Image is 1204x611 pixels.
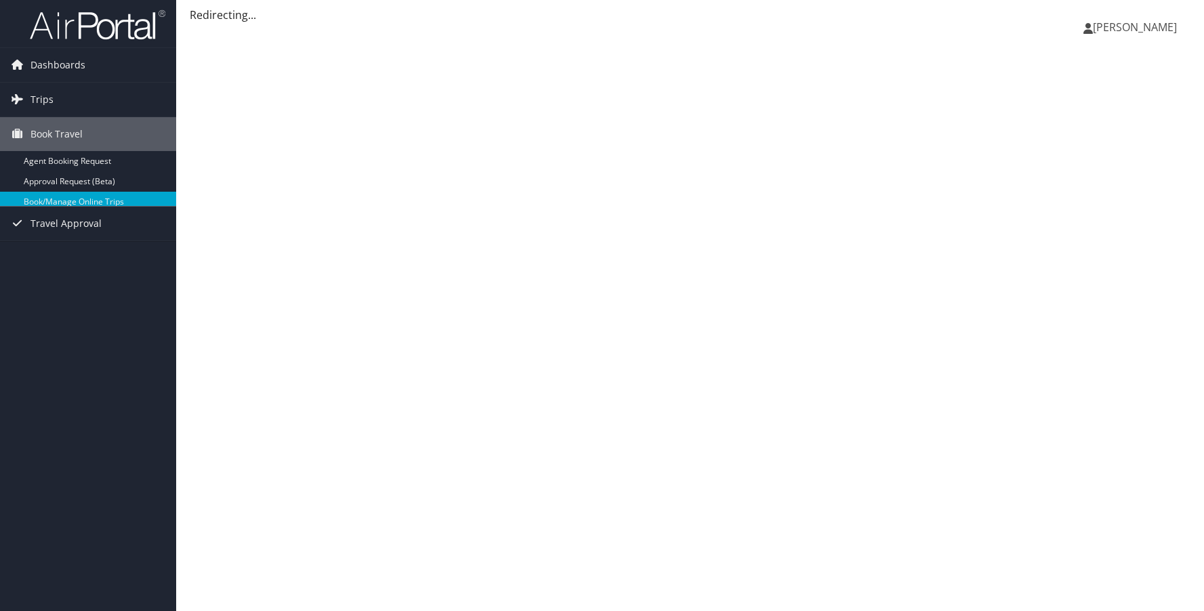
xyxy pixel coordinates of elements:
span: Dashboards [30,48,85,82]
span: Book Travel [30,117,83,151]
img: airportal-logo.png [30,9,165,41]
span: Trips [30,83,54,117]
a: [PERSON_NAME] [1083,7,1190,47]
span: [PERSON_NAME] [1093,20,1177,35]
span: Travel Approval [30,207,102,240]
div: Redirecting... [190,7,1190,23]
